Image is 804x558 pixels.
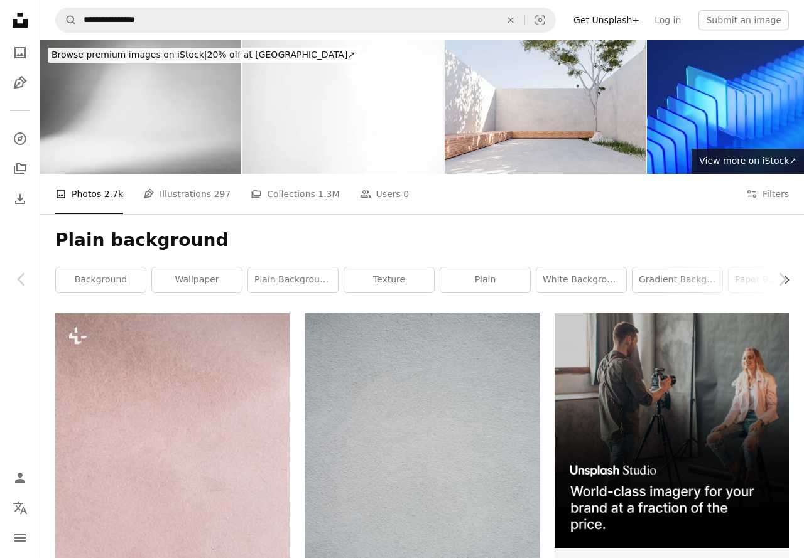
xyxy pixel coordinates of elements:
[699,156,796,166] span: View more on iStock ↗
[242,40,443,174] img: White gray gradient background.
[497,8,524,32] button: Clear
[52,50,355,60] span: 20% off at [GEOGRAPHIC_DATA] ↗
[360,174,410,214] a: Users 0
[8,126,33,151] a: Explore
[746,174,789,214] button: Filters
[40,40,366,70] a: Browse premium images on iStock|20% off at [GEOGRAPHIC_DATA]↗
[8,465,33,490] a: Log in / Sign up
[56,267,146,292] a: background
[344,267,434,292] a: texture
[40,40,241,174] img: Abstract white background
[566,10,647,30] a: Get Unsplash+
[445,40,646,174] img: Modern Minimalist Outdoor Courtyard Design with Wooden Bench and Tree
[760,219,804,340] a: Next
[698,10,789,30] button: Submit an image
[56,8,77,32] button: Search Unsplash
[152,267,242,292] a: wallpaper
[305,483,539,495] a: gray concrete painted wall
[8,156,33,181] a: Collections
[55,8,556,33] form: Find visuals sitewide
[55,483,290,495] a: A close up of a pink paper textured background
[143,174,231,214] a: Illustrations 297
[55,229,789,252] h1: Plain background
[647,10,688,30] a: Log in
[8,525,33,550] button: Menu
[8,186,33,212] a: Download History
[555,313,789,547] img: file-1715651741414-859baba4300dimage
[8,495,33,520] button: Language
[525,8,555,32] button: Visual search
[52,50,207,60] span: Browse premium images on iStock |
[633,267,722,292] a: gradient background
[251,174,339,214] a: Collections 1.3M
[536,267,626,292] a: white background
[692,149,804,174] a: View more on iStock↗
[8,40,33,65] a: Photos
[214,187,231,201] span: 297
[440,267,530,292] a: plain
[318,187,339,201] span: 1.3M
[403,187,409,201] span: 0
[8,70,33,95] a: Illustrations
[248,267,338,292] a: plain backgrounds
